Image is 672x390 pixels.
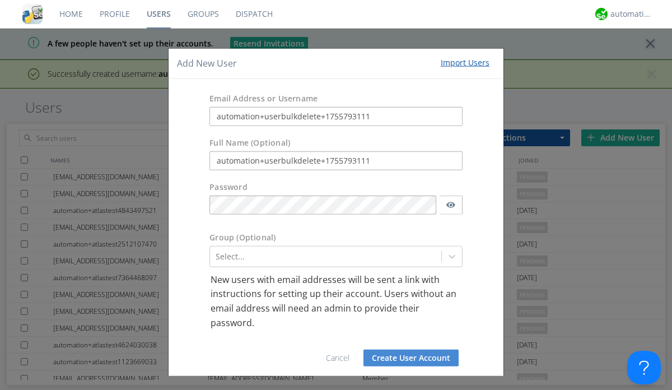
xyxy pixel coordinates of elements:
[363,350,459,366] button: Create User Account
[209,232,276,243] label: Group (Optional)
[595,8,608,20] img: d2d01cd9b4174d08988066c6d424eccd
[177,57,237,70] h4: Add New User
[209,151,463,170] input: Julie Appleseed
[441,57,489,68] div: Import Users
[211,273,461,330] p: New users with email addresses will be sent a link with instructions for setting up their account...
[209,137,290,148] label: Full Name (Optional)
[209,182,248,193] label: Password
[326,352,349,363] a: Cancel
[209,107,463,126] input: e.g. email@address.com, Housekeeping1
[610,8,652,20] div: automation+atlas
[22,4,43,24] img: cddb5a64eb264b2086981ab96f4c1ba7
[209,93,318,104] label: Email Address or Username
